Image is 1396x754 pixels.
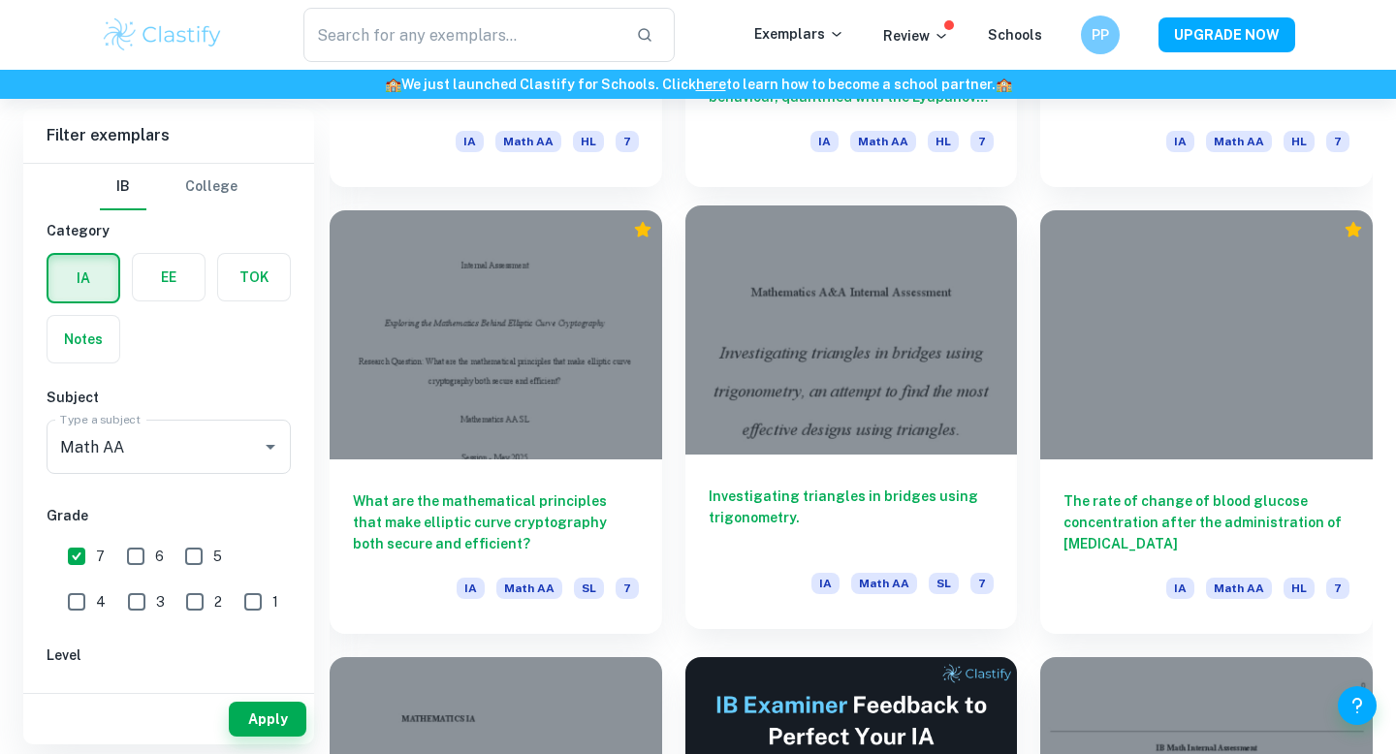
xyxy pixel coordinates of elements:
[709,486,995,550] h6: Investigating triangles in bridges using trigonometry.
[1081,16,1120,54] button: PP
[1206,578,1272,599] span: Math AA
[988,27,1042,43] a: Schools
[1284,578,1315,599] span: HL
[1090,24,1112,46] h6: PP
[96,546,105,567] span: 7
[754,23,844,45] p: Exemplars
[229,702,306,737] button: Apply
[100,164,146,210] button: IB
[101,16,224,54] img: Clastify logo
[1166,578,1194,599] span: IA
[47,644,291,666] h6: Level
[811,573,840,594] span: IA
[457,578,485,599] span: IA
[353,490,639,554] h6: What are the mathematical principles that make elliptic curve cryptography both secure and effici...
[850,131,916,152] span: Math AA
[155,546,164,567] span: 6
[495,131,561,152] span: Math AA
[851,573,917,594] span: Math AA
[1063,490,1349,554] h6: The rate of change of blood glucose concentration after the administration of [MEDICAL_DATA]
[330,210,662,634] a: What are the mathematical principles that make elliptic curve cryptography both secure and effici...
[1326,131,1349,152] span: 7
[47,220,291,241] h6: Category
[1326,578,1349,599] span: 7
[60,411,141,427] label: Type a subject
[616,578,639,599] span: 7
[213,546,222,567] span: 5
[928,131,959,152] span: HL
[272,591,278,613] span: 1
[1206,131,1272,152] span: Math AA
[696,77,726,92] a: here
[100,164,238,210] div: Filter type choice
[1338,686,1377,725] button: Help and Feedback
[970,573,994,594] span: 7
[456,131,484,152] span: IA
[133,254,205,300] button: EE
[156,591,165,613] span: 3
[257,433,284,460] button: Open
[1158,17,1295,52] button: UPGRADE NOW
[633,220,652,239] div: Premium
[496,578,562,599] span: Math AA
[1344,220,1363,239] div: Premium
[218,254,290,300] button: TOK
[47,387,291,408] h6: Subject
[385,77,401,92] span: 🏫
[4,74,1392,95] h6: We just launched Clastify for Schools. Click to learn how to become a school partner.
[1166,131,1194,152] span: IA
[810,131,839,152] span: IA
[1284,131,1315,152] span: HL
[929,573,959,594] span: SL
[1040,210,1373,634] a: The rate of change of blood glucose concentration after the administration of [MEDICAL_DATA]IAMat...
[47,505,291,526] h6: Grade
[214,591,222,613] span: 2
[970,131,994,152] span: 7
[574,578,604,599] span: SL
[573,131,604,152] span: HL
[883,25,949,47] p: Review
[185,164,238,210] button: College
[48,316,119,362] button: Notes
[48,255,118,301] button: IA
[23,109,314,163] h6: Filter exemplars
[616,131,639,152] span: 7
[685,210,1018,634] a: Investigating triangles in bridges using trigonometry.IAMath AASL7
[303,8,620,62] input: Search for any exemplars...
[96,591,106,613] span: 4
[996,77,1012,92] span: 🏫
